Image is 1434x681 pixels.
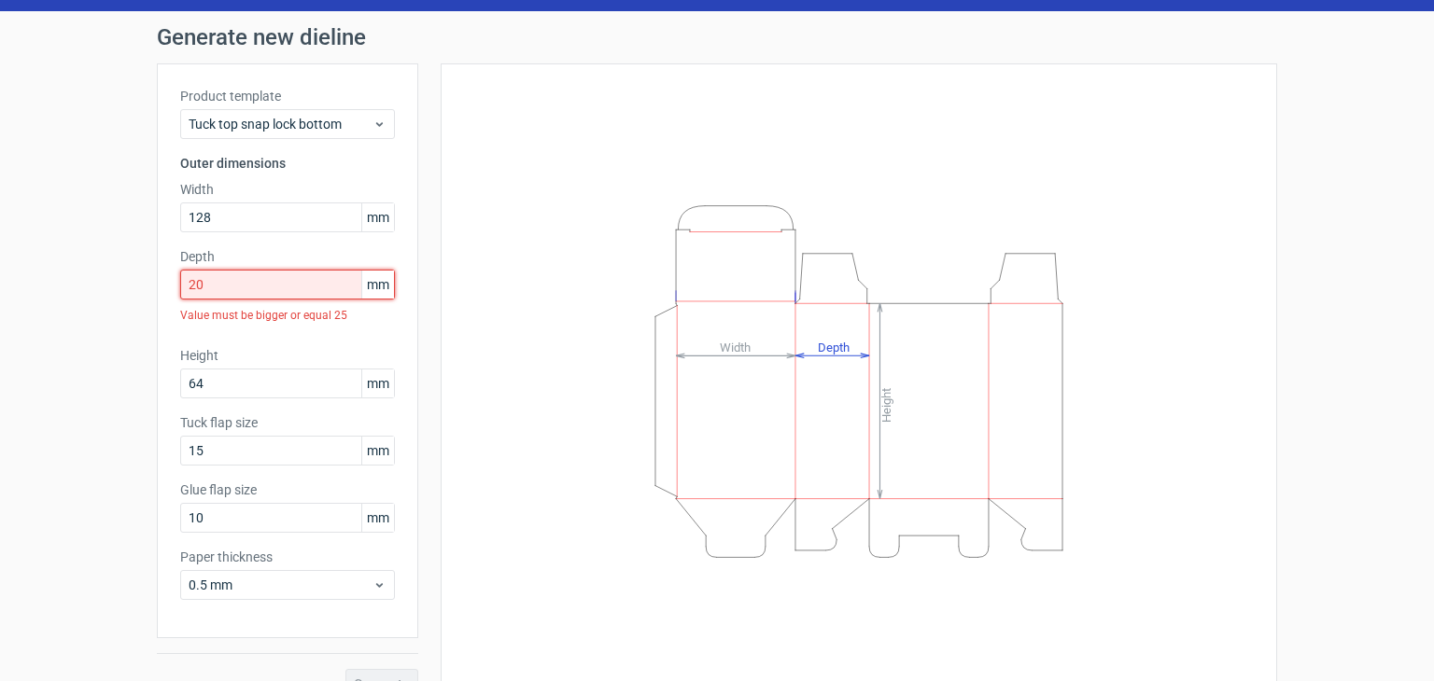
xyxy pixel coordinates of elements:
span: Tuck top snap lock bottom [189,115,373,133]
h1: Generate new dieline [157,26,1277,49]
label: Product template [180,87,395,105]
div: Value must be bigger or equal 25 [180,299,395,331]
tspan: Depth [818,340,850,354]
label: Tuck flap size [180,413,395,432]
label: Paper thickness [180,548,395,566]
label: Depth [180,247,395,266]
label: Glue flap size [180,480,395,499]
span: 0.5 mm [189,576,373,594]
span: mm [361,271,394,299]
span: mm [361,504,394,532]
tspan: Width [720,340,751,354]
label: Height [180,346,395,365]
span: mm [361,437,394,465]
h3: Outer dimensions [180,154,395,173]
tspan: Height [879,387,893,422]
label: Width [180,180,395,199]
span: mm [361,203,394,231]
span: mm [361,369,394,397]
